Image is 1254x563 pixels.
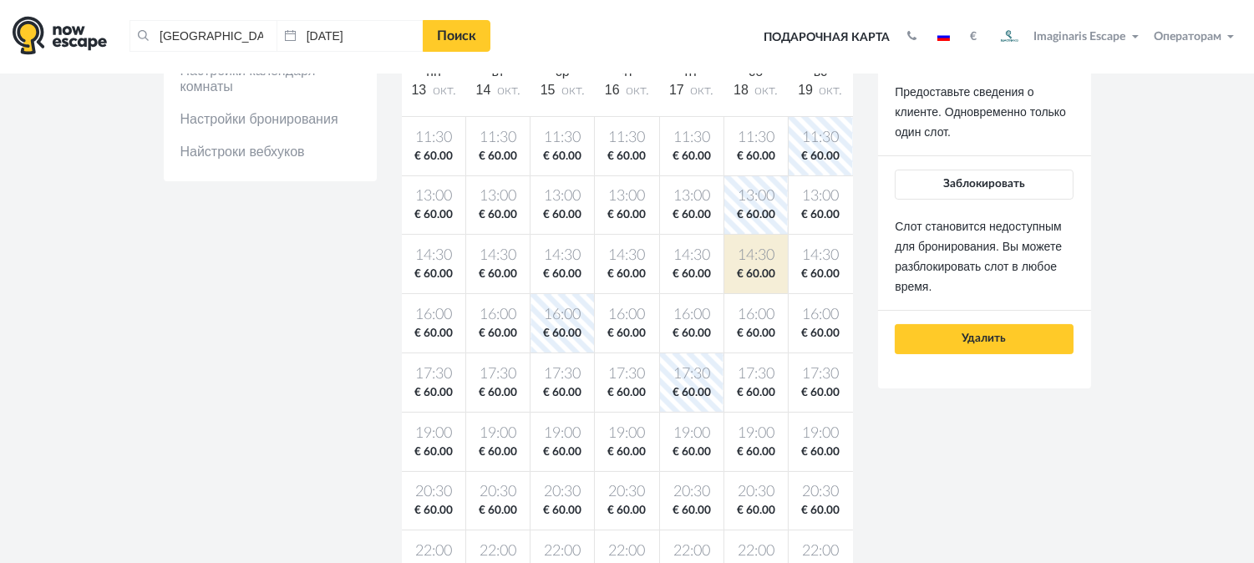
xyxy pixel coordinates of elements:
[598,266,655,282] span: € 60.00
[792,424,850,444] span: 19:00
[792,186,850,207] span: 13:00
[728,266,784,282] span: € 60.00
[728,128,784,149] span: 11:30
[405,266,463,282] span: € 60.00
[814,64,827,79] span: вс
[598,246,655,266] span: 14:30
[423,20,490,52] a: Поиск
[598,541,655,562] span: 22:00
[470,444,526,460] span: € 60.00
[470,364,526,385] span: 17:30
[433,84,456,97] span: окт.
[598,482,655,503] span: 20:30
[598,503,655,519] span: € 60.00
[728,482,784,503] span: 20:30
[598,186,655,207] span: 13:00
[598,444,655,460] span: € 60.00
[470,541,526,562] span: 22:00
[989,20,1146,53] button: Imaginaris Escape
[470,246,526,266] span: 14:30
[598,424,655,444] span: 19:00
[534,266,591,282] span: € 60.00
[470,207,526,223] span: € 60.00
[663,149,720,165] span: € 60.00
[164,103,377,135] a: Настройки бронирования
[405,128,463,149] span: 11:30
[534,246,591,266] span: 14:30
[663,503,720,519] span: € 60.00
[754,84,778,97] span: окт.
[792,246,850,266] span: 14:30
[598,385,655,401] span: € 60.00
[663,541,720,562] span: 22:00
[277,20,424,52] input: Дата
[1034,28,1126,43] span: Imaginaris Escape
[556,64,570,79] span: ср
[895,324,1073,354] button: Удалить
[792,207,850,223] span: € 60.00
[470,385,526,401] span: € 60.00
[405,444,463,460] span: € 60.00
[470,149,526,165] span: € 60.00
[405,207,463,223] span: € 60.00
[728,444,784,460] span: € 60.00
[663,186,720,207] span: 13:00
[820,84,843,97] span: окт.
[534,482,591,503] span: 20:30
[534,424,591,444] span: 19:00
[405,541,463,562] span: 22:00
[470,305,526,326] span: 16:00
[13,16,107,55] img: logo
[470,326,526,342] span: € 60.00
[476,83,491,97] span: 14
[663,207,720,223] span: € 60.00
[792,503,850,519] span: € 60.00
[534,186,591,207] span: 13:00
[792,305,850,326] span: 16:00
[405,385,463,401] span: € 60.00
[970,31,977,43] strong: €
[164,135,377,168] a: Найстроки вебхуков
[534,207,591,223] span: € 60.00
[663,364,720,385] span: 17:30
[685,64,698,79] span: пт
[895,82,1073,142] p: Предоставьте сведения о клиенте. Одновременно только один слот.
[728,246,784,266] span: 14:30
[663,482,720,503] span: 20:30
[534,305,591,326] span: 16:00
[792,444,850,460] span: € 60.00
[491,64,504,79] span: вт
[728,207,784,223] span: € 60.00
[663,385,720,401] span: € 60.00
[621,64,634,79] span: чт
[470,424,526,444] span: 19:00
[605,83,620,97] span: 16
[792,149,850,165] span: € 60.00
[164,54,377,103] a: Настройки календаря комнаты
[405,364,463,385] span: 17:30
[534,385,591,401] span: € 60.00
[792,266,850,282] span: € 60.00
[534,541,591,562] span: 22:00
[728,364,784,385] span: 17:30
[728,186,784,207] span: 13:00
[598,149,655,165] span: € 60.00
[728,149,784,165] span: € 60.00
[943,178,1025,190] span: Заблокировать
[598,128,655,149] span: 11:30
[758,19,896,56] a: Подарочная карта
[534,149,591,165] span: € 60.00
[598,326,655,342] span: € 60.00
[728,424,784,444] span: 19:00
[405,424,463,444] span: 19:00
[534,128,591,149] span: 11:30
[663,444,720,460] span: € 60.00
[663,246,720,266] span: 14:30
[792,364,850,385] span: 17:30
[690,84,713,97] span: окт.
[1154,31,1221,43] span: Операторам
[405,305,463,326] span: 16:00
[405,326,463,342] span: € 60.00
[534,503,591,519] span: € 60.00
[129,20,277,52] input: Город или название квеста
